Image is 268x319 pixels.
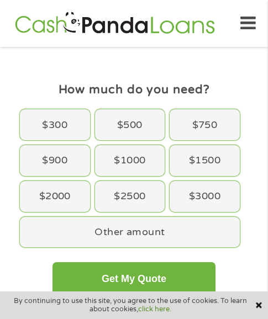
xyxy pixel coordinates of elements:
div: $750 [170,109,240,140]
h4: How much do you need? [18,82,251,97]
div: $1000 [95,145,165,176]
img: GetLoanNow Logo [12,10,218,36]
div: $2000 [20,181,90,212]
div: $500 [95,109,165,140]
div: $1500 [170,145,240,176]
button: Get My Quote [52,262,216,295]
div: Other amount [20,217,240,248]
div: $900 [20,145,90,176]
span: By continuing to use this site, you agree to the use of cookies. To learn about cookies, [6,297,255,313]
div: $2500 [95,181,165,212]
div: $300 [20,109,90,140]
div: $3000 [170,181,240,212]
a: click here. [138,305,171,313]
